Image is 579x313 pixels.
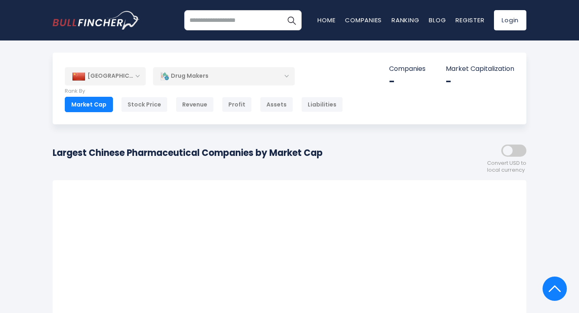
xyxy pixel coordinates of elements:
[392,16,419,24] a: Ranking
[456,16,484,24] a: Register
[153,67,295,85] div: Drug Makers
[121,97,168,112] div: Stock Price
[53,146,323,160] h1: Largest Chinese Pharmaceutical Companies by Market Cap
[53,11,140,30] a: Go to homepage
[301,97,343,112] div: Liabilities
[281,10,302,30] button: Search
[446,65,514,73] p: Market Capitalization
[260,97,293,112] div: Assets
[317,16,335,24] a: Home
[53,11,140,30] img: bullfincher logo
[389,65,426,73] p: Companies
[65,97,113,112] div: Market Cap
[389,75,426,88] div: -
[494,10,526,30] a: Login
[487,160,526,174] span: Convert USD to local currency
[176,97,214,112] div: Revenue
[222,97,252,112] div: Profit
[65,88,343,95] p: Rank By
[65,67,146,85] div: [GEOGRAPHIC_DATA]
[429,16,446,24] a: Blog
[446,75,514,88] div: -
[345,16,382,24] a: Companies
